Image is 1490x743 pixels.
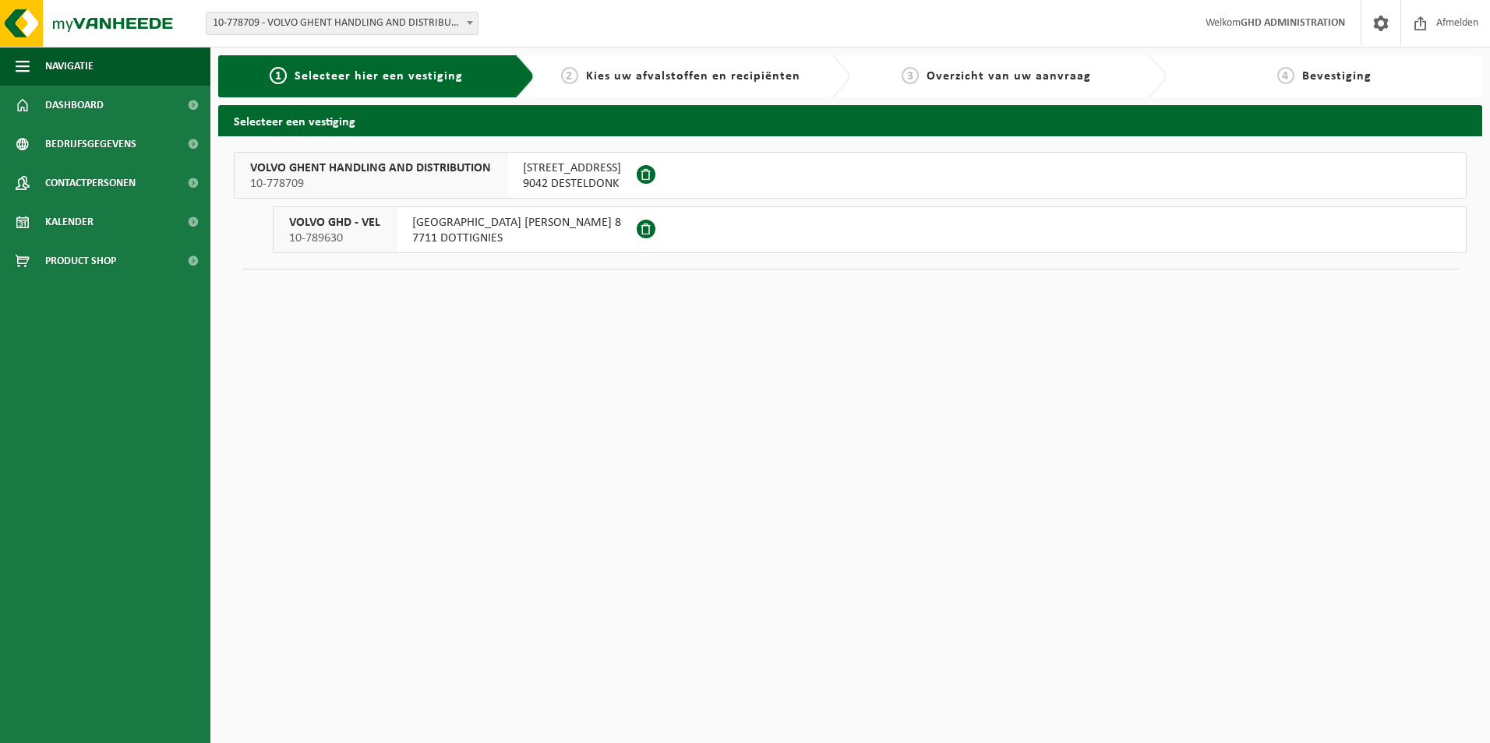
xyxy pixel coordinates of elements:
span: VOLVO GHENT HANDLING AND DISTRIBUTION [250,160,491,176]
strong: GHD ADMINISTRATION [1241,17,1345,29]
span: Dashboard [45,86,104,125]
h2: Selecteer een vestiging [218,105,1482,136]
span: 10-778709 [250,176,491,192]
span: 9042 DESTELDONK [523,176,621,192]
span: Navigatie [45,47,94,86]
span: 3 [902,67,919,84]
span: Kies uw afvalstoffen en recipiënten [586,70,800,83]
span: Selecteer hier een vestiging [295,70,463,83]
span: Contactpersonen [45,164,136,202]
span: Product Shop [45,241,116,280]
span: 7711 DOTTIGNIES [412,231,621,246]
span: [STREET_ADDRESS] [523,160,621,176]
span: Kalender [45,202,94,241]
span: 10-778709 - VOLVO GHENT HANDLING AND DISTRIBUTION - DESTELDONK [206,12,478,35]
span: VOLVO GHD - VEL [289,215,380,231]
span: Bedrijfsgegevens [45,125,136,164]
span: 1 [270,67,287,84]
span: 2 [561,67,578,84]
span: 4 [1277,67,1294,84]
span: Overzicht van uw aanvraag [927,70,1091,83]
span: [GEOGRAPHIC_DATA] [PERSON_NAME] 8 [412,215,621,231]
span: Bevestiging [1302,70,1372,83]
span: 10-789630 [289,231,380,246]
span: 10-778709 - VOLVO GHENT HANDLING AND DISTRIBUTION - DESTELDONK [207,12,478,34]
button: VOLVO GHENT HANDLING AND DISTRIBUTION 10-778709 [STREET_ADDRESS]9042 DESTELDONK [234,152,1467,199]
button: VOLVO GHD - VEL 10-789630 [GEOGRAPHIC_DATA] [PERSON_NAME] 87711 DOTTIGNIES [273,206,1467,253]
